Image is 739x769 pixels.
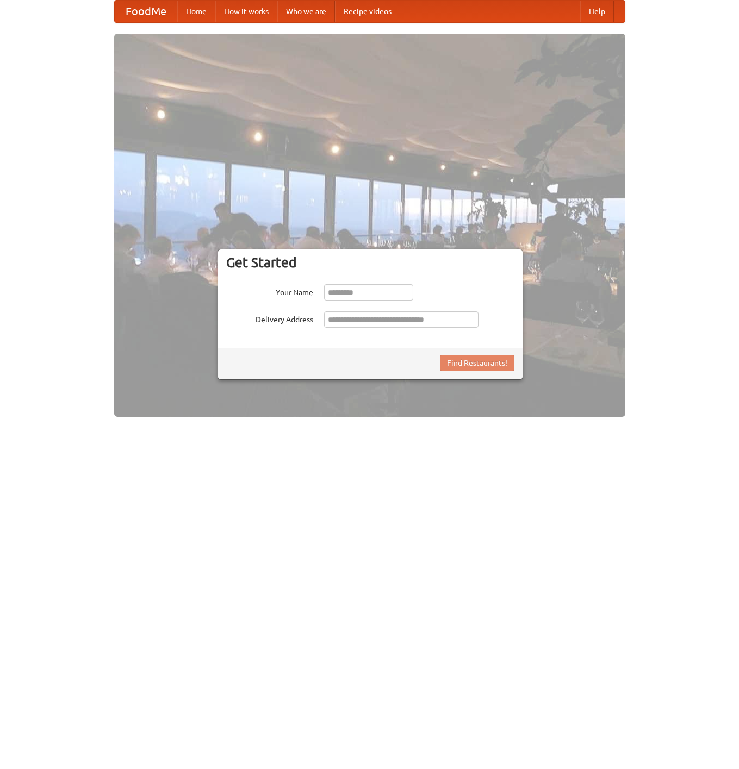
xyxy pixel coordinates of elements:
[215,1,277,22] a: How it works
[580,1,614,22] a: Help
[226,284,313,298] label: Your Name
[277,1,335,22] a: Who we are
[226,311,313,325] label: Delivery Address
[335,1,400,22] a: Recipe videos
[440,355,514,371] button: Find Restaurants!
[226,254,514,271] h3: Get Started
[177,1,215,22] a: Home
[115,1,177,22] a: FoodMe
